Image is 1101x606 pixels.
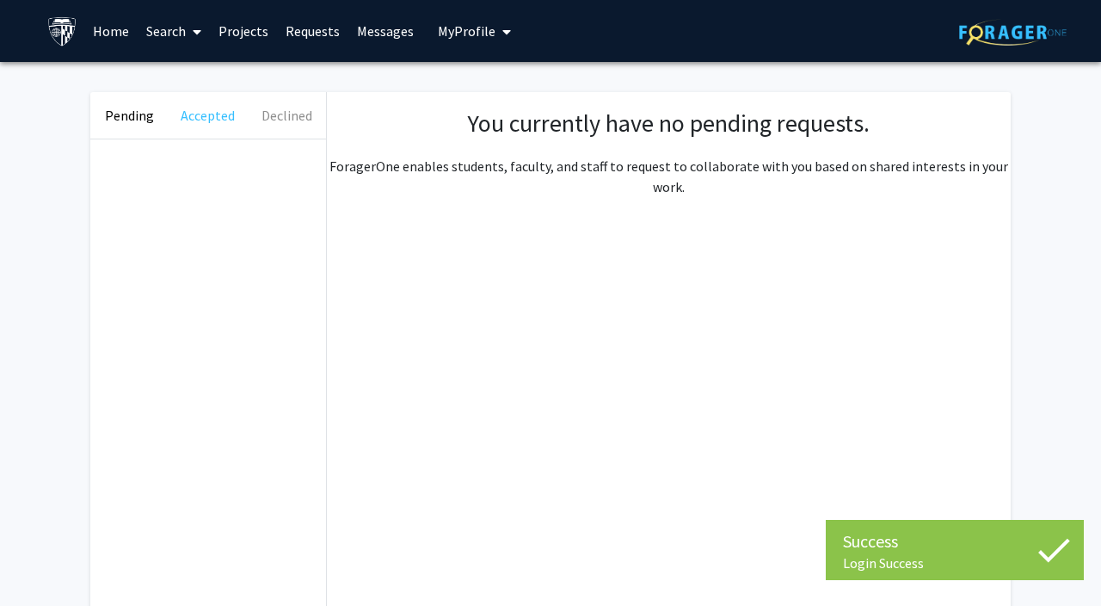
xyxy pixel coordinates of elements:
div: Login Success [843,554,1067,572]
a: Messages [348,1,422,61]
iframe: Chat [13,529,73,593]
a: Home [84,1,138,61]
span: My Profile [438,22,495,40]
a: Projects [210,1,277,61]
h1: You currently have no pending requests. [344,109,993,139]
p: ForagerOne enables students, faculty, and staff to request to collaborate with you based on share... [327,156,1011,197]
img: ForagerOne Logo [959,19,1067,46]
a: Search [138,1,210,61]
button: Declined [248,92,326,139]
img: Johns Hopkins University Logo [47,16,77,46]
div: Success [843,529,1067,554]
button: Pending [90,92,169,139]
button: Accepted [169,92,247,139]
a: Requests [277,1,348,61]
